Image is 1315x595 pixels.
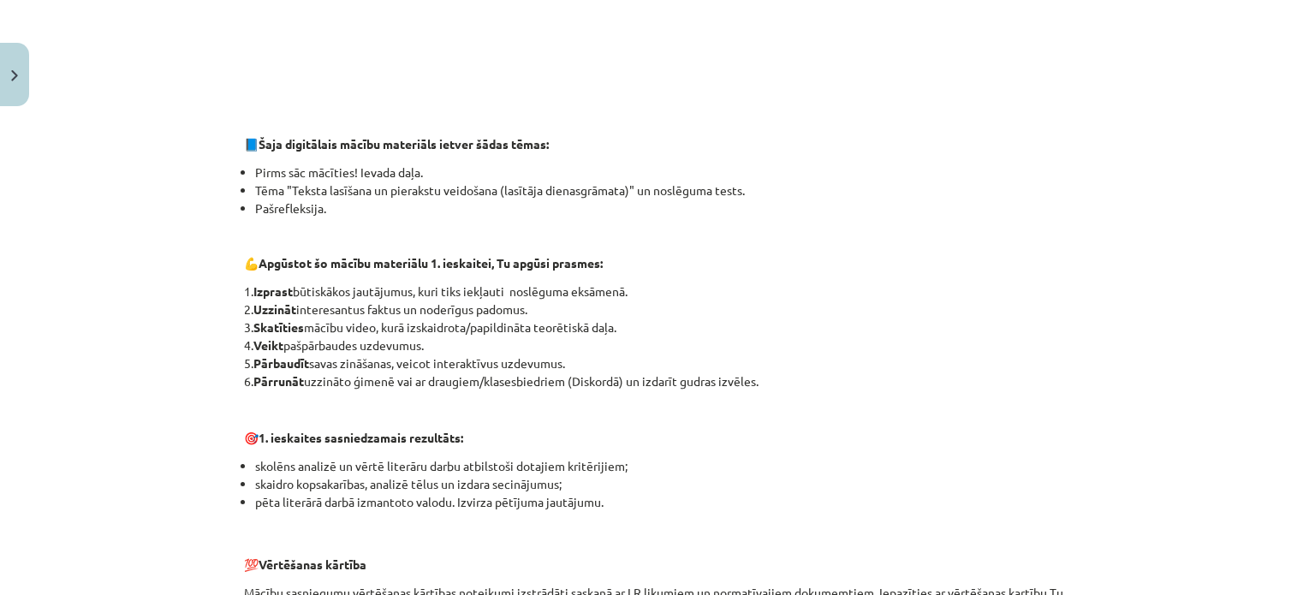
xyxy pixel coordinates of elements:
b: Apgūstot šo mācību materiālu 1. ieskaitei, Tu apgūsi prasmes: [259,255,603,271]
b: Pārrunāt [253,373,304,389]
b: Skatīties [253,319,304,335]
li: Pirms sāc mācīties! Ievada daļa. [255,164,1071,181]
p: 1. būtiskākos jautājumus, kuri tiks iekļauti noslēguma eksāmenā. 2. interesantus faktus un noderī... [244,283,1071,390]
li: pēta literārā darbā izmantoto valodu. Izvirza pētījuma jautājumu. [255,493,1071,529]
p: 💯 [244,538,1071,574]
b: Uzzināt [253,301,296,317]
p: 🎯 [244,429,1071,447]
img: icon-close-lesson-0947bae3869378f0d4975bcd49f059093ad1ed9edebbc8119c70593378902aed.svg [11,70,18,81]
b: Vērtēšanas kārtība [259,556,366,572]
p: 📘 [244,135,1071,153]
li: skaidro kopsakarības, analizē tēlus un izdara secinājumus; [255,475,1071,493]
b: Pārbaudīt [253,355,309,371]
li: skolēns analizē un vērtē literāru darbu atbilstoši dotajiem kritērijiem; [255,457,1071,475]
li: Tēma "Teksta lasīšana un pierakstu veidošana (lasītāja dienasgrāmata)" un noslēguma tests. [255,181,1071,199]
li: Pašrefleksija. [255,199,1071,217]
strong: Šaja digitālais mācību materiāls ietver šādas tēmas: [259,136,549,152]
b: Izprast [253,283,293,299]
b: Veikt [253,337,283,353]
strong: 1. ieskaites sasniedzamais rezultāts: [259,430,463,445]
p: 💪 [244,254,1071,272]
